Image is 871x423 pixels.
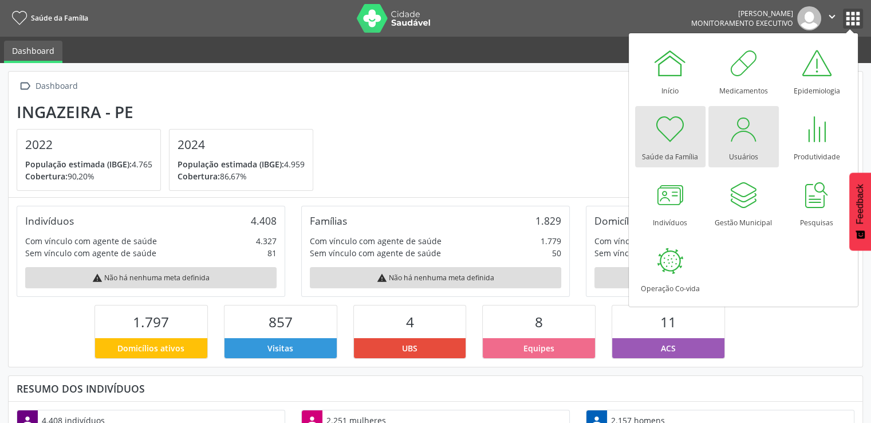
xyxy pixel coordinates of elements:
a: Pesquisas [782,172,852,233]
p: 4.765 [25,158,152,170]
div: Sem vínculo com agente de saúde [594,247,726,259]
a: Indivíduos [635,172,706,233]
div: Sem vínculo com agente de saúde [25,247,156,259]
button:  [821,6,843,30]
div: 4.327 [256,235,277,247]
span: 1.797 [133,312,169,331]
div: 4.408 [251,214,277,227]
div: Famílias [310,214,347,227]
div: Sem vínculo com agente de saúde [310,247,441,259]
p: 86,67% [178,170,305,182]
a: Dashboard [4,41,62,63]
i: warning [377,273,387,283]
span: População estimada (IBGE): [25,159,132,170]
button: Feedback - Mostrar pesquisa [849,173,871,250]
div: Não há nenhuma meta definida [310,267,561,288]
span: População estimada (IBGE): [178,159,284,170]
a: Epidemiologia [782,40,852,101]
div: 1.829 [535,214,561,227]
span: ACS [661,342,676,354]
a: Produtividade [782,106,852,167]
i: warning [92,273,103,283]
div: Ingazeira - PE [17,103,321,122]
p: 4.959 [178,158,305,170]
div: Indivíduos [25,214,74,227]
a: Início [635,40,706,101]
span: UBS [402,342,417,354]
img: img [797,6,821,30]
a: Gestão Municipal [708,172,779,233]
div: Com vínculo com agente de saúde [594,235,726,247]
h4: 2022 [25,138,152,152]
p: 90,20% [25,170,152,182]
div: Com vínculo com agente de saúde [310,235,442,247]
div: Dashboard [33,78,80,95]
div: [PERSON_NAME] [691,9,793,18]
span: 857 [269,312,293,331]
span: 8 [535,312,543,331]
span: Feedback [855,184,865,224]
div: Com vínculo com agente de saúde [25,235,157,247]
span: Visitas [267,342,293,354]
i:  [17,78,33,95]
div: Resumo dos indivíduos [17,382,854,395]
a: Operação Co-vida [635,238,706,299]
a: Usuários [708,106,779,167]
span: Equipes [523,342,554,354]
div: Não há nenhuma meta definida [25,267,277,288]
h4: 2024 [178,138,305,152]
span: Cobertura: [178,171,220,182]
div: 1.779 [541,235,561,247]
div: 81 [267,247,277,259]
span: Cobertura: [25,171,68,182]
span: Monitoramento Executivo [691,18,793,28]
button: apps [843,9,863,29]
span: Saúde da Família [31,13,88,23]
a: Medicamentos [708,40,779,101]
i:  [826,10,838,23]
div: Não há nenhuma meta definida [594,267,846,288]
span: Domicílios ativos [117,342,184,354]
span: 4 [406,312,414,331]
span: 11 [660,312,676,331]
a: Saúde da Família [635,106,706,167]
div: 50 [552,247,561,259]
a: Saúde da Família [8,9,88,28]
div: Domicílios [594,214,642,227]
a:  Dashboard [17,78,80,95]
